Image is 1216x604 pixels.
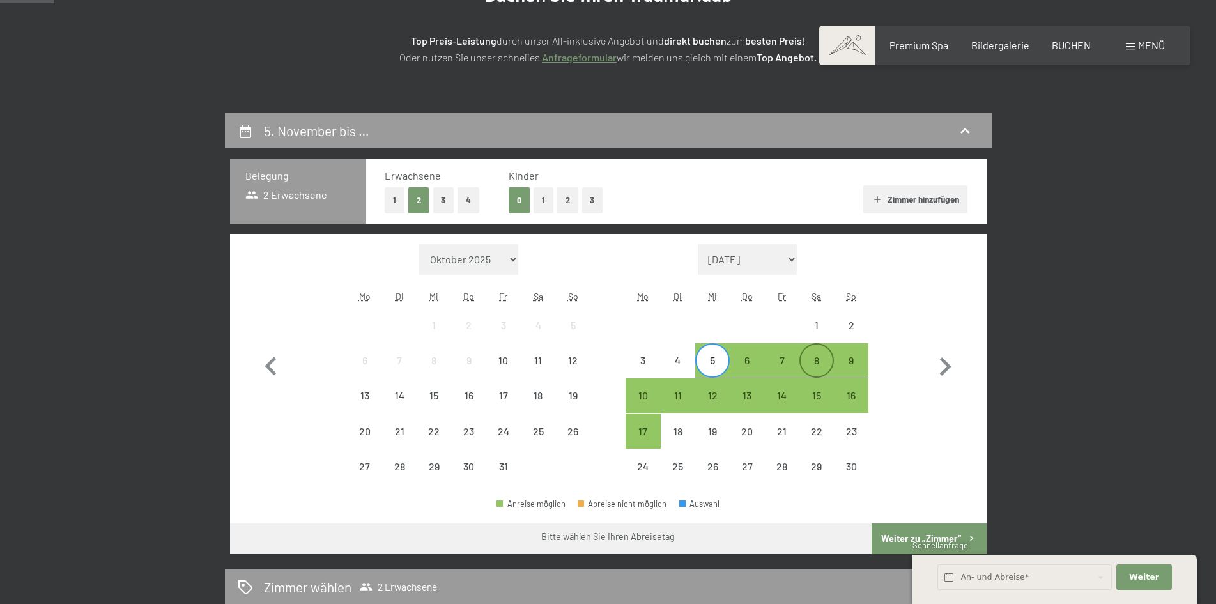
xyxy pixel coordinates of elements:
[627,355,659,387] div: 3
[348,449,382,484] div: Abreise nicht möglich
[927,244,964,484] button: Nächster Monat
[673,291,682,302] abbr: Dienstag
[418,391,450,422] div: 15
[834,449,868,484] div: Sun Nov 30 2025
[697,426,728,458] div: 19
[695,343,730,378] div: Wed Nov 05 2025
[799,378,834,413] div: Sat Nov 15 2025
[730,343,764,378] div: Abreise möglich
[555,414,590,448] div: Abreise nicht möglich
[534,291,543,302] abbr: Samstag
[452,343,486,378] div: Thu Oct 09 2025
[557,320,589,352] div: 5
[697,391,728,422] div: 12
[521,414,555,448] div: Sat Oct 25 2025
[626,378,660,413] div: Abreise möglich
[453,426,485,458] div: 23
[661,343,695,378] div: Tue Nov 04 2025
[799,343,834,378] div: Abreise möglich
[488,426,519,458] div: 24
[872,523,986,554] button: Weiter zu „Zimmer“
[348,378,382,413] div: Abreise nicht möglich
[417,343,451,378] div: Abreise nicht möglich
[385,187,404,213] button: 1
[799,414,834,448] div: Sat Nov 22 2025
[766,426,797,458] div: 21
[661,343,695,378] div: Abreise nicht möglich
[488,391,519,422] div: 17
[522,355,554,387] div: 11
[452,378,486,413] div: Abreise nicht möglich
[834,414,868,448] div: Abreise nicht möglich
[417,414,451,448] div: Abreise nicht möglich
[834,378,868,413] div: Sun Nov 16 2025
[889,39,948,51] span: Premium Spa
[383,355,415,387] div: 7
[521,308,555,343] div: Sat Oct 04 2025
[521,343,555,378] div: Sat Oct 11 2025
[912,540,968,550] span: Schnellanfrage
[801,461,833,493] div: 29
[348,449,382,484] div: Mon Oct 27 2025
[799,449,834,484] div: Abreise nicht möglich
[799,308,834,343] div: Abreise nicht möglich
[731,426,763,458] div: 20
[486,308,521,343] div: Fri Oct 03 2025
[555,308,590,343] div: Sun Oct 05 2025
[1138,39,1165,51] span: Menü
[521,378,555,413] div: Abreise nicht möglich
[452,449,486,484] div: Thu Oct 30 2025
[417,378,451,413] div: Abreise nicht möglich
[757,51,817,63] strong: Top Angebot.
[695,414,730,448] div: Abreise nicht möglich
[764,378,799,413] div: Fri Nov 14 2025
[835,320,867,352] div: 2
[626,343,660,378] div: Abreise nicht möglich
[488,461,519,493] div: 31
[695,378,730,413] div: Wed Nov 12 2025
[662,426,694,458] div: 18
[486,378,521,413] div: Abreise nicht möglich
[408,187,429,213] button: 2
[799,308,834,343] div: Sat Nov 01 2025
[396,291,404,302] abbr: Dienstag
[834,343,868,378] div: Sun Nov 09 2025
[731,461,763,493] div: 27
[764,449,799,484] div: Fri Nov 28 2025
[835,391,867,422] div: 16
[730,449,764,484] div: Abreise nicht möglich
[662,355,694,387] div: 4
[834,343,868,378] div: Abreise möglich
[801,426,833,458] div: 22
[1129,571,1159,583] span: Weiter
[486,308,521,343] div: Abreise nicht möglich
[486,343,521,378] div: Abreise nicht möglich
[662,461,694,493] div: 25
[730,378,764,413] div: Abreise möglich
[348,343,382,378] div: Abreise nicht möglich
[417,378,451,413] div: Wed Oct 15 2025
[801,355,833,387] div: 8
[382,378,417,413] div: Abreise nicht möglich
[1052,39,1091,51] a: BUCHEN
[452,414,486,448] div: Thu Oct 23 2025
[730,414,764,448] div: Abreise nicht möglich
[764,343,799,378] div: Fri Nov 07 2025
[582,187,603,213] button: 3
[730,343,764,378] div: Thu Nov 06 2025
[695,449,730,484] div: Wed Nov 26 2025
[695,449,730,484] div: Abreise nicht möglich
[1116,564,1171,591] button: Weiter
[382,449,417,484] div: Abreise nicht möglich
[627,461,659,493] div: 24
[764,449,799,484] div: Abreise nicht möglich
[971,39,1029,51] a: Bildergalerie
[627,391,659,422] div: 10
[557,391,589,422] div: 19
[557,187,578,213] button: 2
[411,35,496,47] strong: Top Preis-Leistung
[509,187,530,213] button: 0
[385,169,441,182] span: Erwachsene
